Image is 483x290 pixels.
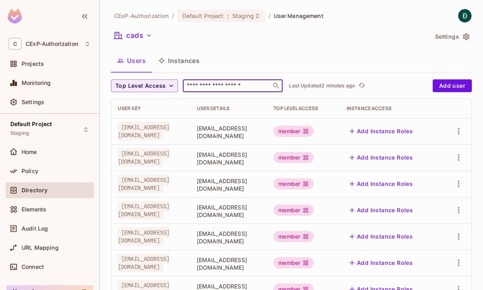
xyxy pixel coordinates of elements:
[273,178,314,189] div: member
[118,254,170,272] span: [EMAIL_ADDRESS][DOMAIN_NAME]
[22,225,48,232] span: Audit Log
[118,227,170,246] span: [EMAIL_ADDRESS][DOMAIN_NAME]
[433,79,472,92] button: Add user
[10,130,29,136] span: Staging
[172,12,174,20] li: /
[22,187,48,193] span: Directory
[346,204,416,217] button: Add Instance Roles
[118,122,170,140] span: [EMAIL_ADDRESS][DOMAIN_NAME]
[346,151,416,164] button: Add Instance Roles
[22,245,59,251] span: URL Mapping
[22,80,51,86] span: Monitoring
[346,125,416,138] button: Add Instance Roles
[458,9,471,22] img: Đình Phú Nguyễn
[273,152,314,163] div: member
[118,105,184,112] div: User Key
[8,9,22,24] img: SReyMgAAAABJRU5ErkJggg==
[10,121,52,127] span: Default Project
[114,12,169,20] span: the active workspace
[22,149,37,155] span: Home
[273,205,314,216] div: member
[273,126,314,137] div: member
[273,105,334,112] div: Top Level Access
[432,30,472,43] button: Settings
[346,178,416,190] button: Add Instance Roles
[227,13,230,19] span: :
[22,264,44,270] span: Connect
[197,105,261,112] div: User Details
[152,51,206,71] button: Instances
[182,12,224,20] span: Default Project
[346,256,416,269] button: Add Instance Roles
[289,83,355,89] p: Last Updated 2 minutes ago
[346,105,434,112] div: Instance Access
[269,12,271,20] li: /
[357,81,366,91] button: refresh
[346,230,416,243] button: Add Instance Roles
[197,203,261,219] span: [EMAIL_ADDRESS][DOMAIN_NAME]
[111,79,178,92] button: Top Level Access
[9,38,22,49] span: C
[197,124,261,140] span: [EMAIL_ADDRESS][DOMAIN_NAME]
[197,177,261,192] span: [EMAIL_ADDRESS][DOMAIN_NAME]
[118,201,170,219] span: [EMAIL_ADDRESS][DOMAIN_NAME]
[26,41,78,47] span: Workspace: CExP-Authorization
[22,206,46,213] span: Elements
[111,29,155,42] button: cads
[358,82,365,90] span: refresh
[197,230,261,245] span: [EMAIL_ADDRESS][DOMAIN_NAME]
[118,175,170,193] span: [EMAIL_ADDRESS][DOMAIN_NAME]
[115,81,166,91] span: Top Level Access
[22,61,44,67] span: Projects
[273,231,314,242] div: member
[118,148,170,167] span: [EMAIL_ADDRESS][DOMAIN_NAME]
[355,81,366,91] span: Click to refresh data
[111,51,152,71] button: Users
[274,12,324,20] span: User Management
[232,12,254,20] span: Staging
[22,168,38,174] span: Policy
[22,99,44,105] span: Settings
[197,151,261,166] span: [EMAIL_ADDRESS][DOMAIN_NAME]
[273,257,314,268] div: member
[197,256,261,271] span: [EMAIL_ADDRESS][DOMAIN_NAME]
